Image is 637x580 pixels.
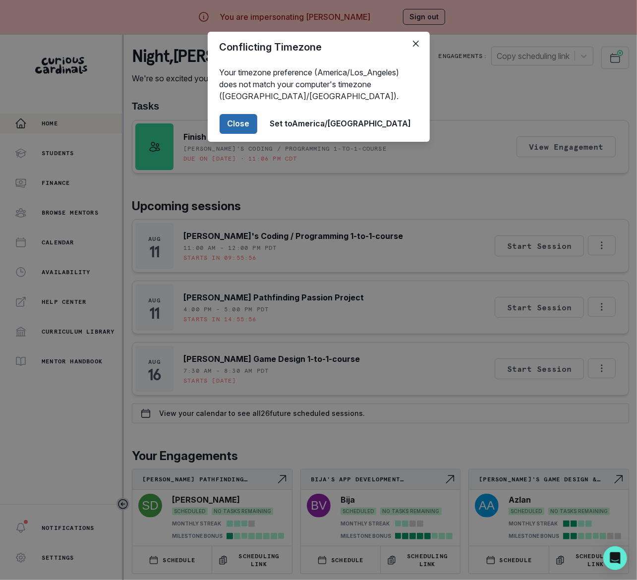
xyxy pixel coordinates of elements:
[220,114,257,134] button: Close
[208,62,430,106] div: Your timezone preference (America/Los_Angeles) does not match your computer's timezone ([GEOGRAPH...
[408,36,424,52] button: Close
[603,546,627,570] div: Open Intercom Messenger
[263,114,418,134] button: Set toAmerica/[GEOGRAPHIC_DATA]
[208,32,430,62] header: Conflicting Timezone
